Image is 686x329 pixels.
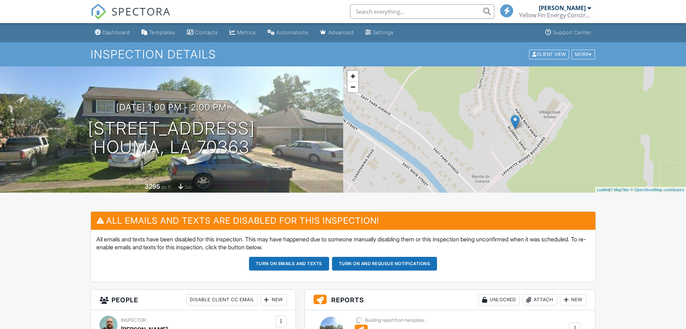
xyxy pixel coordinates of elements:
a: Advanced [317,26,357,39]
h3: All emails and texts are disabled for this inspection! [91,212,595,229]
h3: [DATE] 1:00 pm - 2:00 pm [116,102,227,112]
a: Zoom in [348,71,358,82]
div: Building report from template... [365,317,427,323]
p: All emails and texts have been disabled for this inspection. This may have happened due to someon... [96,235,590,251]
div: Contacts [195,29,218,35]
a: © MapTiler [610,188,629,192]
div: Attach [523,294,557,306]
img: loading-93afd81d04378562ca97960a6d0abf470c8f8241ccf6a1b4da771bf876922d1b.gif [355,316,364,325]
div: 3295 [145,183,160,190]
a: Templates [139,26,178,39]
div: Client View [529,49,569,59]
span: sq. ft. [161,184,171,190]
div: Settings [373,29,394,35]
div: Disable Client CC Email [187,294,258,306]
a: Zoom out [348,82,358,92]
button: Turn on emails and texts [249,257,329,271]
h3: People [91,290,296,310]
a: SPECTORA [91,10,171,25]
span: Inspector [121,317,146,323]
a: Leaflet [597,188,609,192]
div: More [572,49,595,59]
input: Search everything... [350,4,494,19]
a: Contacts [184,26,221,39]
a: Metrics [227,26,259,39]
h1: Inspection Details [91,48,596,61]
div: [PERSON_NAME] [539,4,586,12]
div: New [560,294,586,306]
div: Dashboard [102,29,130,35]
a: Support Center [542,26,594,39]
h3: Reports [305,290,595,310]
div: Yellow Fin Energy Construction Services LLC [519,12,591,19]
span: slab [184,184,192,190]
div: Templates [149,29,175,35]
a: Dashboard [92,26,133,39]
a: © OpenStreetMap contributors [630,188,684,192]
span: SPECTORA [112,4,171,19]
div: | [595,187,686,193]
h1: [STREET_ADDRESS] Houma, LA 70363 [88,119,255,157]
button: Turn on and Requeue Notifications [332,257,437,271]
div: Automations [276,29,309,35]
div: New [261,294,287,306]
div: Advanced [328,29,354,35]
img: The Best Home Inspection Software - Spectora [91,4,106,19]
div: Support Center [553,29,591,35]
div: Metrics [237,29,256,35]
a: Client View [528,51,571,57]
a: Settings [362,26,397,39]
a: Automations (Basic) [265,26,311,39]
div: Unlocked [479,294,520,306]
